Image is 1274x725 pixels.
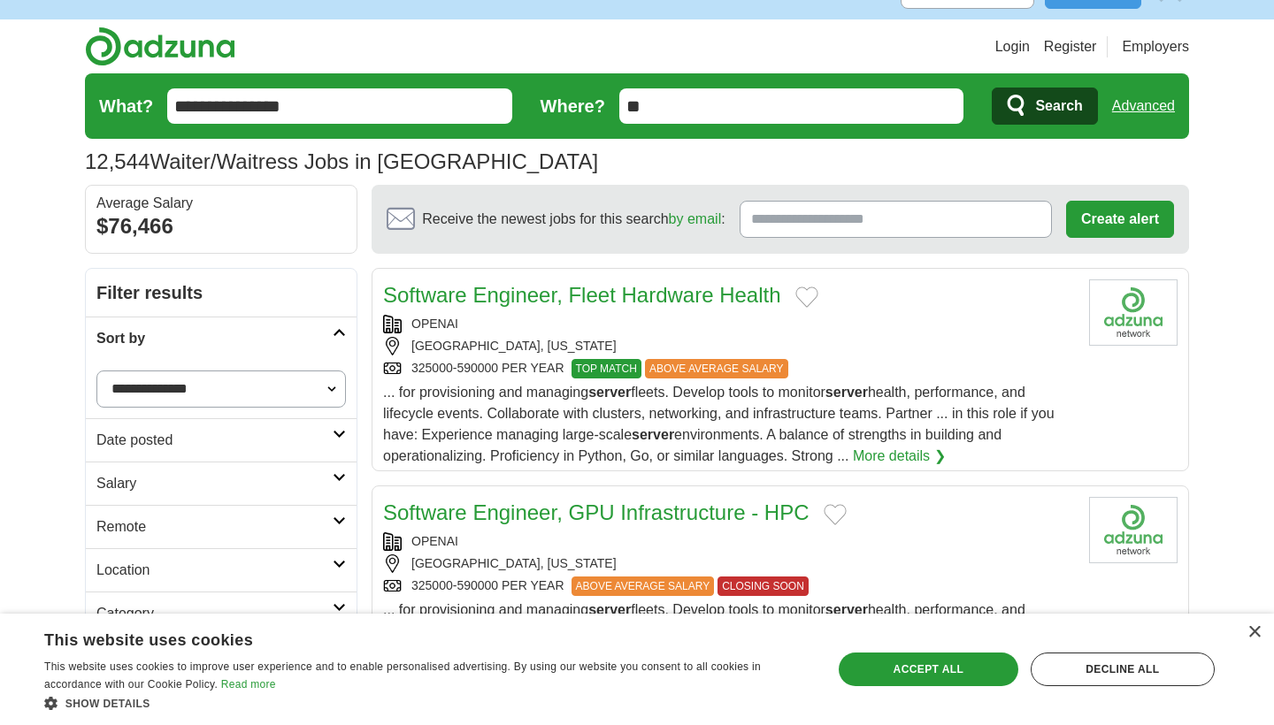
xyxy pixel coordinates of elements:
a: Remote [86,505,357,548]
h2: Sort by [96,328,333,349]
span: Receive the newest jobs for this search : [422,209,725,230]
a: Advanced [1112,88,1175,124]
div: $76,466 [96,210,346,242]
h2: Salary [96,473,333,494]
strong: server [825,385,868,400]
div: OPENAI [383,315,1075,333]
h2: Remote [96,516,333,538]
span: 12,544 [85,146,150,178]
div: Close [1247,626,1261,639]
strong: server [588,602,631,617]
img: Company logo [1089,279,1178,346]
a: Software Engineer, Fleet Hardware Health [383,283,781,307]
h2: Category [96,603,333,624]
div: [GEOGRAPHIC_DATA], [US_STATE] [383,554,1075,573]
span: Show details [65,698,150,710]
div: Accept all [839,652,1018,686]
button: Add to favorite jobs [795,286,818,308]
button: Search [992,88,1097,125]
img: Company logo [1089,497,1178,563]
span: ... for provisioning and managing fleets. Develop tools to monitor health, performance, and lifec... [383,385,1055,463]
div: [GEOGRAPHIC_DATA], [US_STATE] [383,337,1075,355]
div: 325000-590000 PER YEAR [383,359,1075,378]
span: ... for provisioning and managing fleets. Develop tools to monitor health, performance, and lifec... [383,602,1055,681]
span: This website uses cookies to improve user experience and to enable personalised advertising. By u... [44,660,761,691]
a: by email [669,211,722,226]
label: What? [99,93,153,119]
a: Employers [1122,36,1189,57]
strong: server [825,602,868,617]
h2: Date posted [96,430,333,451]
span: ABOVE AVERAGE SALARY [572,576,715,596]
a: Category [86,591,357,635]
img: Adzuna logo [85,27,235,66]
button: Add to favorite jobs [824,504,847,525]
div: Average Salary [96,196,346,210]
a: More details ❯ [853,446,946,467]
strong: server [632,427,674,442]
div: 325000-590000 PER YEAR [383,576,1075,596]
a: Location [86,548,357,591]
a: Login [995,36,1030,57]
a: Read more, opens a new window [221,678,276,691]
div: OPENAI [383,532,1075,551]
a: Date posted [86,418,357,462]
a: Software Engineer, GPU Infrastructure - HPC [383,500,810,524]
div: Show details [44,694,810,712]
div: This website uses cookies [44,624,765,651]
a: Sort by [86,317,357,360]
div: Decline all [1031,652,1215,686]
a: Salary [86,462,357,505]
span: CLOSING SOON [718,576,809,596]
span: ABOVE AVERAGE SALARY [645,359,788,378]
h2: Location [96,560,333,581]
label: Where? [541,93,605,119]
strong: server [588,385,631,400]
h2: Filter results [86,269,357,317]
h1: Waiter/Waitress Jobs in [GEOGRAPHIC_DATA] [85,149,598,173]
button: Create alert [1066,201,1174,238]
a: Register [1044,36,1097,57]
span: TOP MATCH [572,359,641,378]
span: Search [1035,88,1082,124]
